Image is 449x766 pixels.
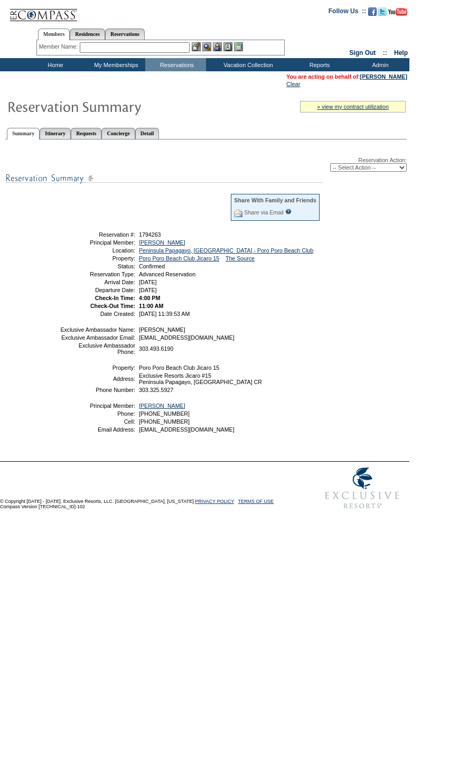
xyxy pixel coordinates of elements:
a: Itinerary [40,128,71,139]
td: Cell: [60,418,135,425]
div: Reservation Action: [5,157,407,172]
strong: Check-In Time: [95,295,135,301]
a: Subscribe to our YouTube Channel [388,11,407,17]
a: Share via Email [244,209,284,216]
img: Become our fan on Facebook [368,7,377,16]
a: Requests [71,128,101,139]
a: PRIVACY POLICY [195,499,234,504]
a: TERMS OF USE [238,499,274,504]
span: [PERSON_NAME] [139,326,185,333]
img: Subscribe to our YouTube Channel [388,8,407,16]
img: subTtlResSummary.gif [5,172,322,185]
td: Status: [60,263,135,269]
td: Exclusive Ambassador Name: [60,326,135,333]
span: [DATE] [139,279,157,285]
td: Location: [60,247,135,254]
a: Reservations [105,29,145,40]
img: b_edit.gif [192,42,201,51]
img: Follow us on Twitter [378,7,387,16]
a: Concierge [101,128,135,139]
span: Confirmed [139,263,165,269]
td: Reservations [145,58,206,71]
td: Property: [60,365,135,371]
td: Admin [349,58,409,71]
td: Arrival Date: [60,279,135,285]
img: View [202,42,211,51]
span: [EMAIL_ADDRESS][DOMAIN_NAME] [139,334,235,341]
td: Phone: [60,410,135,417]
span: 1794263 [139,231,161,238]
a: Sign Out [349,49,376,57]
td: Exclusive Ambassador Email: [60,334,135,341]
td: Email Address: [60,426,135,433]
a: Poro Poro Beach Club Jicaro 15 [139,255,219,261]
td: Reservation #: [60,231,135,238]
td: Phone Number: [60,387,135,393]
img: Reservaton Summary [7,96,218,117]
a: Residences [70,29,105,40]
div: Member Name: [39,42,80,51]
td: Property: [60,255,135,261]
td: Address: [60,372,135,385]
div: Share With Family and Friends [234,197,316,203]
input: What is this? [285,209,292,214]
td: Reports [288,58,349,71]
span: [DATE] [139,287,157,293]
a: Summary [7,128,40,139]
span: 11:00 AM [139,303,163,309]
td: My Memberships [85,58,145,71]
a: [PERSON_NAME] [360,73,407,80]
span: You are acting on behalf of: [286,73,407,80]
span: 4:00 PM [139,295,160,301]
a: The Source [226,255,255,261]
span: [EMAIL_ADDRESS][DOMAIN_NAME] [139,426,235,433]
strong: Check-Out Time: [90,303,135,309]
td: Reservation Type: [60,271,135,277]
a: Help [394,49,408,57]
td: Exclusive Ambassador Phone: [60,342,135,355]
a: [PERSON_NAME] [139,239,185,246]
span: [PHONE_NUMBER] [139,410,190,417]
td: Principal Member: [60,239,135,246]
a: » view my contract utilization [317,104,389,110]
span: Advanced Reservation [139,271,195,277]
td: Principal Member: [60,403,135,409]
span: Exclusive Resorts Jicaro #15 Peninsula Papagayo, [GEOGRAPHIC_DATA] CR [139,372,262,385]
td: Departure Date: [60,287,135,293]
td: Date Created: [60,311,135,317]
span: 303.493.6190 [139,345,173,352]
img: Reservations [223,42,232,51]
img: Impersonate [213,42,222,51]
img: Exclusive Resorts [315,462,409,515]
a: Follow us on Twitter [378,11,387,17]
td: Follow Us :: [329,6,366,19]
span: :: [383,49,387,57]
a: Members [38,29,70,40]
span: [DATE] 11:39:53 AM [139,311,190,317]
a: Become our fan on Facebook [368,11,377,17]
a: Clear [286,81,300,87]
span: [PHONE_NUMBER] [139,418,190,425]
span: Poro Poro Beach Club Jicaro 15 [139,365,219,371]
a: Detail [135,128,160,139]
td: Vacation Collection [206,58,288,71]
a: [PERSON_NAME] [139,403,185,409]
span: 303.325.5927 [139,387,173,393]
img: b_calculator.gif [234,42,243,51]
td: Home [24,58,85,71]
a: Peninsula Papagayo, [GEOGRAPHIC_DATA] - Poro Poro Beach Club [139,247,313,254]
